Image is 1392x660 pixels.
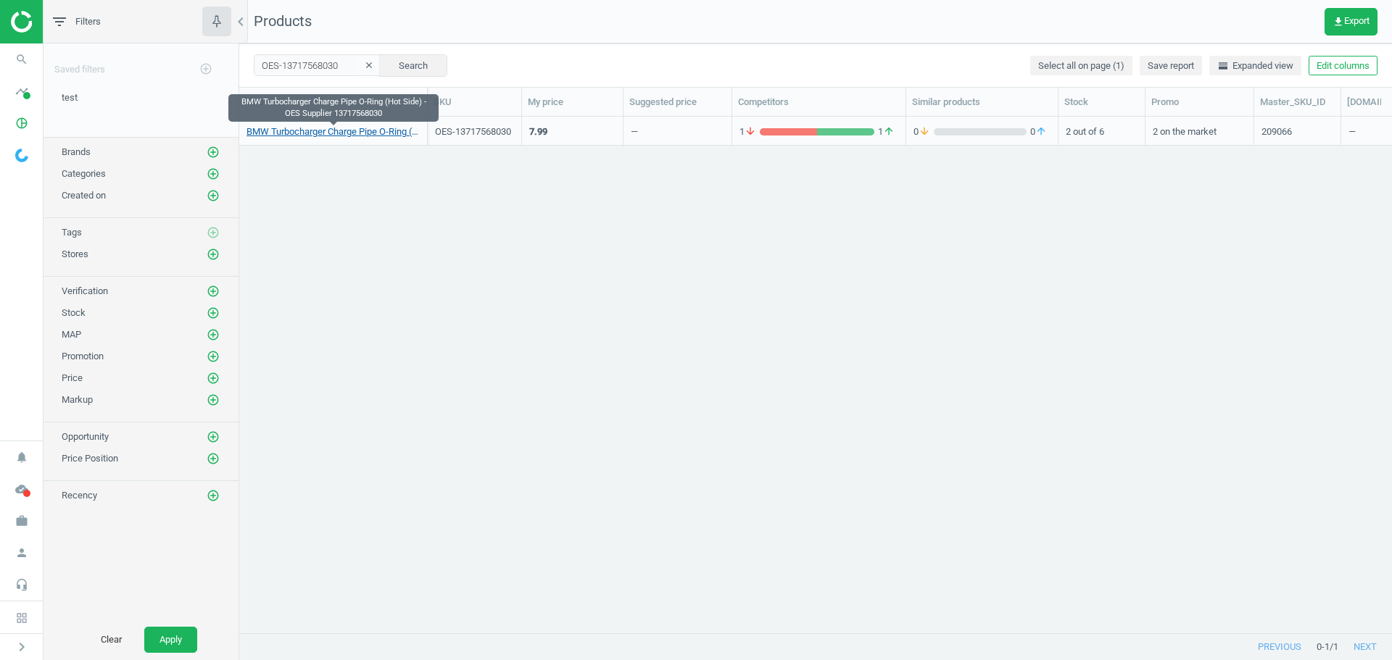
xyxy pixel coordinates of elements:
[1325,8,1377,35] button: get_appExport
[919,125,930,138] i: arrow_downward
[206,393,220,407] button: add_circle_outline
[254,12,312,30] span: Products
[1260,96,1335,109] div: Master_SKU_ID
[206,247,220,262] button: add_circle_outline
[62,168,106,179] span: Categories
[62,146,91,157] span: Brands
[1140,56,1202,76] button: Save report
[207,248,220,261] i: add_circle_outline
[13,638,30,656] i: chevron_right
[1066,118,1138,143] div: 2 out of 6
[206,349,220,364] button: add_circle_outline
[1030,56,1132,76] button: Select all on page (1)
[207,452,220,465] i: add_circle_outline
[738,96,900,109] div: Competitors
[62,431,109,442] span: Opportunity
[8,571,36,598] i: headset_mic
[1151,96,1248,109] div: Promo
[528,96,617,109] div: My price
[1217,59,1293,72] span: Expanded view
[86,627,137,653] button: Clear
[739,125,760,138] span: 1
[206,430,220,444] button: add_circle_outline
[629,96,726,109] div: Suggested price
[246,125,420,138] a: BMW Turbocharger Charge Pipe O-Ring (Hot Side) - OES Supplier 13717568030
[207,285,220,298] i: add_circle_outline
[874,125,898,138] span: 1
[1038,59,1124,72] span: Select all on page (1)
[62,248,88,259] span: Stores
[1338,634,1392,660] button: next
[913,125,934,138] span: 0
[207,393,220,406] i: add_circle_outline
[4,638,40,656] button: chevron_right
[435,125,514,138] div: OES-13717568030
[1309,56,1377,76] button: Edit columns
[232,13,249,30] i: chevron_left
[11,11,114,33] img: ajHJNr6hYgQAAAAASUVORK5CYII=
[434,96,515,109] div: SKU
[1348,125,1356,143] div: —
[75,15,101,28] span: Filters
[1333,16,1370,28] span: Export
[206,488,220,503] button: add_circle_outline
[43,43,239,84] div: Saved filters
[8,443,36,471] i: notifications
[199,62,212,75] i: add_circle_outline
[8,507,36,535] i: work
[1261,125,1292,143] div: 209066
[206,167,220,181] button: add_circle_outline
[1330,640,1338,653] span: / 1
[1027,125,1051,138] span: 0
[8,109,36,137] i: pie_chart_outlined
[191,54,220,84] button: add_circle_outline
[1217,60,1229,72] i: horizontal_split
[206,451,220,466] button: add_circle_outline
[207,146,220,159] i: add_circle_outline
[51,13,68,30] i: filter_list
[631,125,638,143] div: —
[207,489,220,502] i: add_circle_outline
[1333,16,1344,28] i: get_app
[62,92,78,103] span: test
[62,394,93,405] span: Markup
[1317,640,1330,653] span: 0 - 1
[15,149,28,162] img: wGWNvw8QSZomAAAAABJRU5ErkJggg==
[745,125,756,138] i: arrow_downward
[207,226,220,239] i: add_circle_outline
[206,225,220,240] button: add_circle_outline
[206,371,220,385] button: add_circle_outline
[8,78,36,105] i: timeline
[62,372,83,383] span: Price
[8,539,36,567] i: person
[883,125,895,138] i: arrow_upward
[206,188,220,203] button: add_circle_outline
[62,453,118,464] span: Price Position
[206,327,220,342] button: add_circle_outline
[358,56,380,76] button: clear
[207,306,220,319] i: add_circle_outline
[1243,634,1317,660] button: previous
[1148,59,1194,72] span: Save report
[1064,96,1139,109] div: Stock
[62,490,97,501] span: Recency
[1153,118,1246,143] div: 2 on the market
[62,351,104,362] span: Promotion
[529,125,547,138] div: 7.99
[206,306,220,320] button: add_circle_outline
[239,117,1392,622] div: grid
[206,284,220,298] button: add_circle_outline
[207,430,220,443] i: add_circle_outline
[62,307,86,318] span: Stock
[8,475,36,503] i: cloud_done
[207,372,220,385] i: add_circle_outline
[144,627,197,653] button: Apply
[364,60,374,70] i: clear
[207,167,220,180] i: add_circle_outline
[207,350,220,363] i: add_circle_outline
[206,145,220,159] button: add_circle_outline
[62,227,82,238] span: Tags
[1035,125,1047,138] i: arrow_upward
[912,96,1052,109] div: Similar products
[62,190,106,201] span: Created on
